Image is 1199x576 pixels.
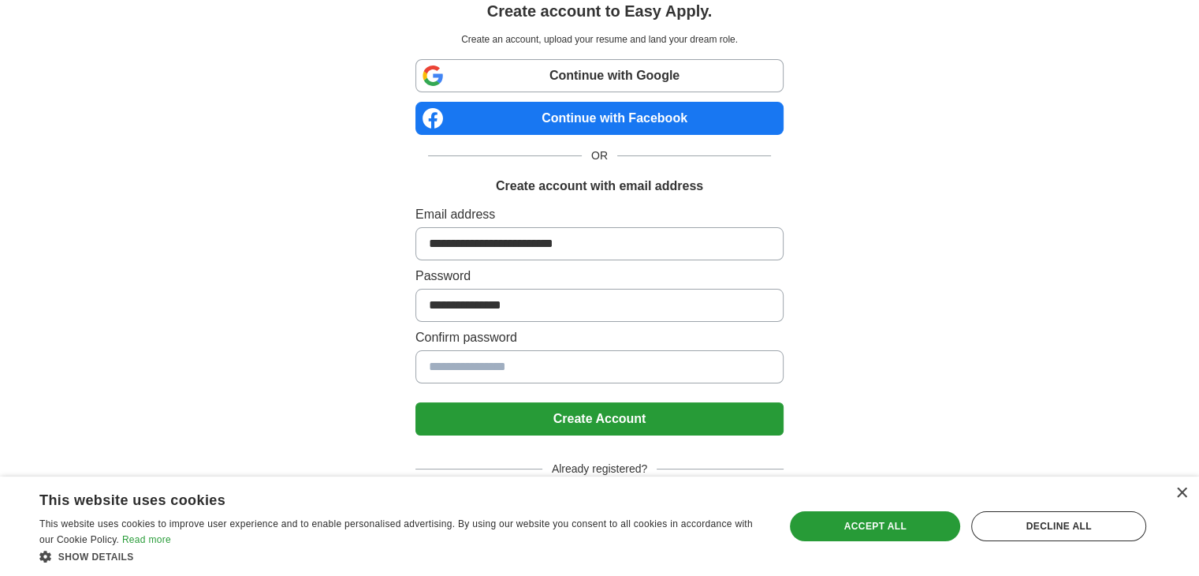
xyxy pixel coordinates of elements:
[790,511,960,541] div: Accept all
[971,511,1146,541] div: Decline all
[415,205,784,224] label: Email address
[1175,488,1187,499] div: Close
[415,267,784,286] label: Password
[122,534,171,545] a: Read more, opens a new window
[58,552,134,563] span: Show details
[415,102,784,135] a: Continue with Facebook
[582,148,617,164] span: OR
[39,486,723,510] div: This website uses cookies
[39,518,753,545] span: This website uses cookies to improve user experience and to enable personalised advertising. By u...
[542,461,657,477] span: Already registered?
[415,328,784,347] label: Confirm password
[419,32,780,47] p: Create an account, upload your resume and land your dream role.
[415,402,784,436] button: Create Account
[39,548,762,564] div: Show details
[496,177,703,196] h1: Create account with email address
[415,59,784,92] a: Continue with Google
